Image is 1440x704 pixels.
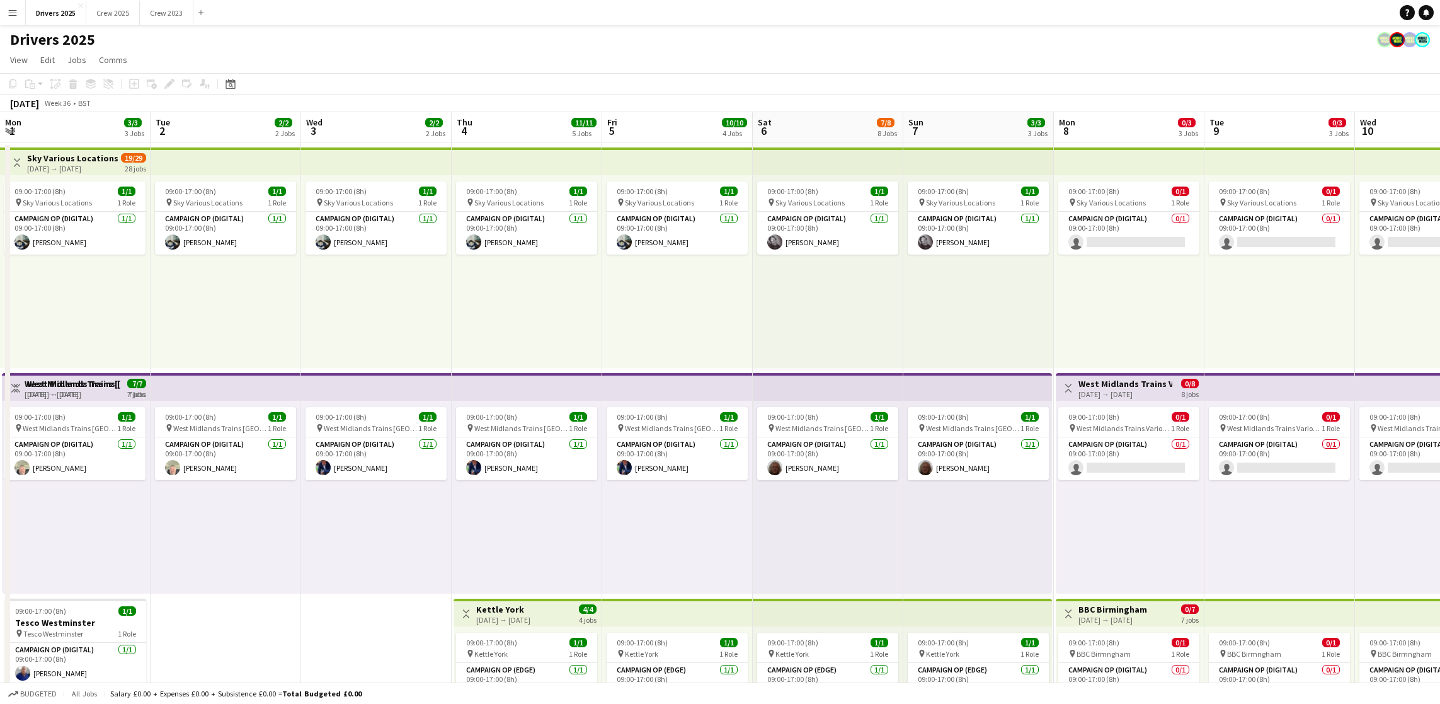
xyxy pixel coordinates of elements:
div: 09:00-17:00 (8h)0/1 Sky Various Locations1 RoleCampaign Op (Digital)0/109:00-17:00 (8h) [1209,182,1350,255]
span: 1/1 [118,187,135,196]
span: Wed [306,117,323,128]
div: [DATE] [10,97,39,110]
button: Budgeted [6,687,59,701]
span: Kettle York [625,649,658,659]
span: Sky Various Locations [474,198,544,207]
span: 1 Role [117,424,135,433]
span: 09:00-17:00 (8h) [1369,187,1420,196]
span: 1/1 [419,412,437,422]
app-card-role: Campaign Op (Digital)1/109:00-17:00 (8h)[PERSON_NAME] [4,212,146,255]
span: 1 Role [569,198,587,207]
app-job-card: 09:00-17:00 (8h)1/1 West Midlands Trains [GEOGRAPHIC_DATA]1 RoleCampaign Op (Digital)1/109:00-17:... [306,407,447,480]
div: 09:00-17:00 (8h)1/1 Sky Various Locations1 RoleCampaign Op (Digital)1/109:00-17:00 (8h)[PERSON_NAME] [456,182,597,255]
span: 1 Role [268,424,286,433]
span: 10/10 [722,118,747,127]
h3: West Midlands Trains [GEOGRAPHIC_DATA] [27,378,121,390]
span: 09:00-17:00 (8h) [1068,187,1119,196]
span: Jobs [67,54,86,66]
app-job-card: 09:00-17:00 (8h)1/1 West Midlands Trains [GEOGRAPHIC_DATA]1 RoleCampaign Op (Digital)1/109:00-17:... [155,407,296,480]
span: 4 [455,124,472,138]
span: 4/4 [579,604,597,614]
span: Sun [908,117,923,128]
div: 09:00-17:00 (8h)1/1 Sky Various Locations1 RoleCampaign Op (Digital)1/109:00-17:00 (8h)[PERSON_NAME] [155,182,296,255]
span: Kettle York [775,649,809,659]
span: 09:00-17:00 (8h) [617,187,668,196]
span: Tue [1209,117,1224,128]
span: 19/29 [121,153,146,163]
span: 09:00-17:00 (8h) [918,412,969,422]
span: 8 [1057,124,1075,138]
span: 1/1 [118,412,135,422]
span: 09:00-17:00 (8h) [316,412,367,422]
div: 3 Jobs [1329,129,1349,138]
a: Edit [35,52,60,68]
span: 1/1 [720,187,738,196]
span: 6 [756,124,772,138]
span: Mon [1059,117,1075,128]
div: 09:00-17:00 (8h)1/1 West Midlands Trains [GEOGRAPHIC_DATA]1 RoleCampaign Op (Digital)1/109:00-17:... [757,407,898,480]
span: 09:00-17:00 (8h) [767,412,818,422]
app-job-card: 09:00-17:00 (8h)1/1 West Midlands Trains [GEOGRAPHIC_DATA]1 RoleCampaign Op (Digital)1/109:00-17:... [4,407,146,480]
span: 0/3 [1329,118,1346,127]
span: Sky Various Locations [324,198,393,207]
div: 09:00-17:00 (8h)1/1 Sky Various Locations1 RoleCampaign Op (Digital)1/109:00-17:00 (8h)[PERSON_NAME] [4,182,146,255]
span: West Midlands Trains [GEOGRAPHIC_DATA] [775,424,870,433]
app-job-card: 09:00-17:00 (8h)1/1 Sky Various Locations1 RoleCampaign Op (Digital)1/109:00-17:00 (8h)[PERSON_NAME] [607,182,748,255]
span: West Midlands Trains [GEOGRAPHIC_DATA] [324,424,418,433]
div: 2 Jobs [426,129,445,138]
span: Tesco Westminster [23,629,83,638]
a: Comms [94,52,132,68]
app-card-role: Campaign Op (Digital)0/109:00-17:00 (8h) [1209,212,1350,255]
span: 7/8 [877,118,894,127]
div: 2 Jobs [275,129,295,138]
span: 09:00-17:00 (8h) [165,187,216,196]
span: 0/1 [1322,412,1340,422]
div: BST [78,98,91,108]
span: 09:00-17:00 (8h) [918,187,969,196]
span: Mon [5,117,21,128]
span: 1/1 [569,412,587,422]
app-job-card: 09:00-17:00 (8h)0/1 West Midlands Trains Various Locations1 RoleCampaign Op (Digital)0/109:00-17:... [1058,407,1199,480]
span: Tue [156,117,170,128]
span: 0/1 [1172,638,1189,647]
app-job-card: 09:00-17:00 (8h)1/1 Sky Various Locations1 RoleCampaign Op (Digital)1/109:00-17:00 (8h)[PERSON_NAME] [306,182,447,255]
a: Jobs [62,52,91,68]
span: Sky Various Locations [926,198,995,207]
span: Sky Various Locations [775,198,845,207]
button: Crew 2023 [140,1,193,25]
span: West Midlands Trains [GEOGRAPHIC_DATA] [474,424,569,433]
span: 09:00-17:00 (8h) [1219,412,1270,422]
div: Salary £0.00 + Expenses £0.00 + Subsistence £0.00 = [110,689,362,698]
span: 09:00-17:00 (8h) [918,638,969,647]
app-job-card: 09:00-17:00 (8h)1/1 Sky Various Locations1 RoleCampaign Op (Digital)1/109:00-17:00 (8h)[PERSON_NAME] [757,182,898,255]
span: 1 Role [719,198,738,207]
span: 0/8 [1181,379,1199,388]
span: 09:00-17:00 (8h) [767,638,818,647]
span: 09:00-17:00 (8h) [14,187,66,196]
span: 0/7 [1181,604,1199,614]
div: 8 jobs [1181,388,1199,399]
span: 09:00-17:00 (8h) [617,638,668,647]
span: Kettle York [926,649,959,659]
span: 1 Role [719,424,738,433]
app-card-role: Campaign Op (Digital)0/109:00-17:00 (8h) [1058,437,1199,480]
div: 5 Jobs [572,129,596,138]
h3: Kettle York [476,604,530,615]
h3: Sky Various Locations [27,153,118,164]
div: 09:00-17:00 (8h)0/1 West Midlands Trains Various Locations1 RoleCampaign Op (Digital)0/109:00-17:... [1209,407,1350,480]
button: Drivers 2025 [26,1,86,25]
span: 09:00-17:00 (8h) [1068,638,1119,647]
span: BBC Birmngham [1077,649,1131,659]
span: 09:00-17:00 (8h) [15,606,66,616]
span: 1/1 [720,412,738,422]
span: 1 Role [569,424,587,433]
app-card-role: Campaign Op (Digital)1/109:00-17:00 (8h)[PERSON_NAME] [607,437,748,480]
span: 1/1 [1021,638,1039,647]
span: Thu [457,117,472,128]
span: 1/1 [268,412,286,422]
span: Fri [607,117,617,128]
div: 8 Jobs [877,129,897,138]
